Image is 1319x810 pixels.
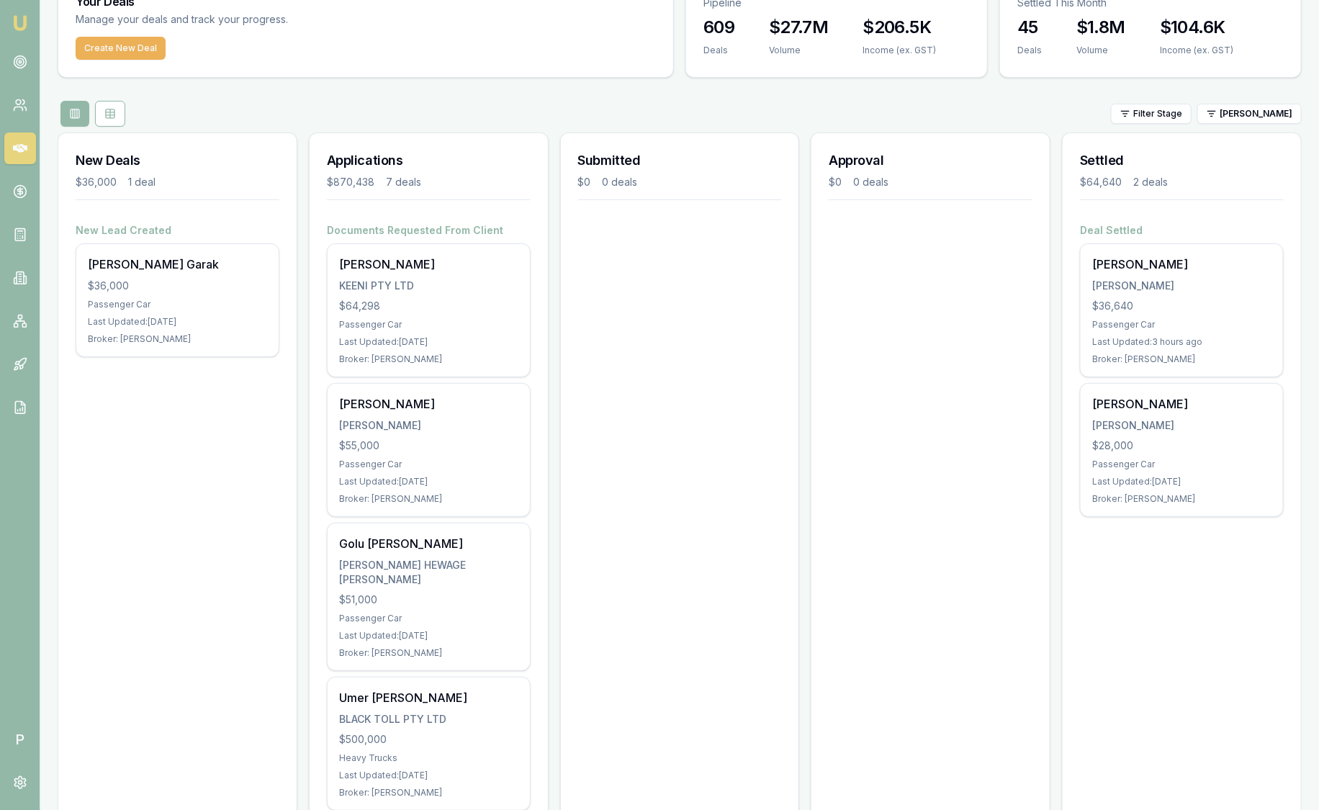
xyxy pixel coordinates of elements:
div: Broker: [PERSON_NAME] [1092,493,1271,505]
div: [PERSON_NAME] Garak [88,256,267,273]
div: Broker: [PERSON_NAME] [1092,354,1271,365]
div: KEENI PTY LTD [339,279,518,293]
div: $0 [829,175,842,189]
div: Broker: [PERSON_NAME] [339,354,518,365]
div: 2 deals [1133,175,1168,189]
div: Passenger Car [88,299,267,310]
div: $36,000 [88,279,267,293]
div: [PERSON_NAME] [1092,418,1271,433]
div: Deals [703,45,734,56]
h3: Applications [327,150,531,171]
h4: New Lead Created [76,223,279,238]
div: $64,640 [1080,175,1122,189]
div: Passenger Car [339,613,518,624]
div: $28,000 [1092,438,1271,453]
h4: Deal Settled [1080,223,1284,238]
div: Broker: [PERSON_NAME] [339,787,518,798]
div: Broker: [PERSON_NAME] [339,647,518,659]
span: [PERSON_NAME] [1220,108,1292,120]
div: [PERSON_NAME] [1092,279,1271,293]
h3: Approval [829,150,1032,171]
div: Last Updated: [DATE] [1092,476,1271,487]
div: Deals [1017,45,1042,56]
h3: 45 [1017,16,1042,39]
div: Golu [PERSON_NAME] [339,535,518,552]
div: $0 [578,175,591,189]
div: Income (ex. GST) [863,45,937,56]
div: Volume [1076,45,1125,56]
h3: Settled [1080,150,1284,171]
div: Income (ex. GST) [1160,45,1233,56]
h3: $104.6K [1160,16,1233,39]
div: Broker: [PERSON_NAME] [339,493,518,505]
div: Volume [769,45,828,56]
h3: 609 [703,16,734,39]
div: $55,000 [339,438,518,453]
div: $64,298 [339,299,518,313]
div: Passenger Car [1092,319,1271,330]
h4: Documents Requested From Client [327,223,531,238]
div: Last Updated: [DATE] [339,630,518,642]
div: [PERSON_NAME] HEWAGE [PERSON_NAME] [339,558,518,587]
h3: New Deals [76,150,279,171]
div: [PERSON_NAME] [1092,256,1271,273]
h3: $206.5K [863,16,937,39]
button: Filter Stage [1111,104,1192,124]
p: Manage your deals and track your progress. [76,12,444,28]
div: $870,438 [327,175,374,189]
h3: Submitted [578,150,782,171]
div: 0 deals [853,175,888,189]
div: [PERSON_NAME] [1092,395,1271,413]
div: Last Updated: [DATE] [339,476,518,487]
h3: $27.7M [769,16,828,39]
div: 7 deals [386,175,421,189]
div: Heavy Trucks [339,752,518,764]
img: emu-icon-u.png [12,14,29,32]
div: $51,000 [339,593,518,607]
div: Last Updated: [DATE] [339,336,518,348]
div: $36,000 [76,175,117,189]
button: [PERSON_NAME] [1197,104,1302,124]
div: 0 deals [603,175,638,189]
div: [PERSON_NAME] [339,418,518,433]
div: $500,000 [339,732,518,747]
div: Broker: [PERSON_NAME] [88,333,267,345]
div: Last Updated: [DATE] [88,316,267,328]
button: Create New Deal [76,37,166,60]
div: $36,640 [1092,299,1271,313]
div: Last Updated: [DATE] [339,770,518,781]
div: Passenger Car [339,319,518,330]
div: [PERSON_NAME] [339,256,518,273]
div: Passenger Car [339,459,518,470]
h3: $1.8M [1076,16,1125,39]
div: Last Updated: 3 hours ago [1092,336,1271,348]
span: Filter Stage [1133,108,1182,120]
div: Umer [PERSON_NAME] [339,689,518,706]
div: [PERSON_NAME] [339,395,518,413]
div: Passenger Car [1092,459,1271,470]
div: BLACK TOLL PTY LTD [339,712,518,726]
span: P [4,724,36,755]
div: 1 deal [128,175,156,189]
